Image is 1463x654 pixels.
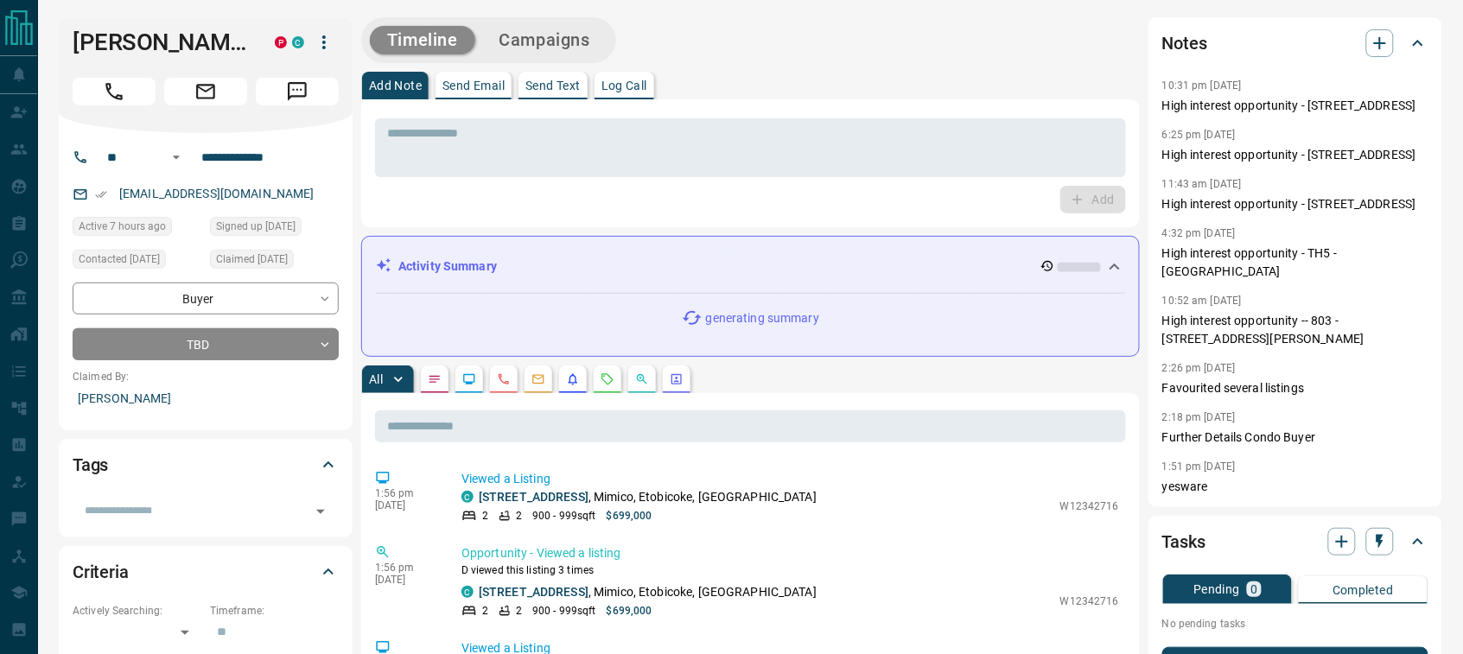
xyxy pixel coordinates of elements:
[497,372,511,386] svg: Calls
[73,283,339,314] div: Buyer
[73,551,339,593] div: Criteria
[1060,594,1119,609] p: W12342716
[73,29,249,56] h1: [PERSON_NAME]
[375,574,436,586] p: [DATE]
[1162,295,1242,307] p: 10:52 am [DATE]
[1250,583,1257,595] p: 0
[461,470,1119,488] p: Viewed a Listing
[309,499,333,524] button: Open
[292,36,304,48] div: condos.ca
[73,369,339,384] p: Claimed By:
[166,147,187,168] button: Open
[369,373,383,385] p: All
[670,372,684,386] svg: Agent Actions
[1162,22,1428,64] div: Notes
[482,26,607,54] button: Campaigns
[479,488,817,506] p: , Mimico, Etobicoke, [GEOGRAPHIC_DATA]
[164,78,247,105] span: Email
[1060,498,1119,514] p: W12342716
[566,372,580,386] svg: Listing Alerts
[369,79,422,92] p: Add Note
[531,372,545,386] svg: Emails
[73,328,339,360] div: TBD
[79,251,160,268] span: Contacted [DATE]
[601,372,614,386] svg: Requests
[1162,379,1428,397] p: Favourited several listings
[73,250,201,274] div: Wed May 21 2025
[1162,362,1236,374] p: 2:26 pm [DATE]
[525,79,581,92] p: Send Text
[635,372,649,386] svg: Opportunities
[119,187,315,200] a: [EMAIL_ADDRESS][DOMAIN_NAME]
[1162,521,1428,562] div: Tasks
[1162,195,1428,213] p: High interest opportunity - [STREET_ADDRESS]
[461,586,474,598] div: condos.ca
[516,508,522,524] p: 2
[1162,312,1428,348] p: High interest opportunity -- 803 - [STREET_ADDRESS][PERSON_NAME]
[532,508,595,524] p: 900 - 999 sqft
[1162,528,1205,556] h2: Tasks
[428,372,442,386] svg: Notes
[1162,97,1428,115] p: High interest opportunity - [STREET_ADDRESS]
[461,562,1119,578] p: D viewed this listing 3 times
[1162,227,1236,239] p: 4:32 pm [DATE]
[462,372,476,386] svg: Lead Browsing Activity
[370,26,475,54] button: Timeline
[73,78,156,105] span: Call
[1162,244,1428,281] p: High interest opportunity - TH5 - [GEOGRAPHIC_DATA]
[1162,79,1242,92] p: 10:31 pm [DATE]
[216,251,288,268] span: Claimed [DATE]
[210,250,339,274] div: Mon Sep 23 2024
[479,583,817,601] p: , Mimico, Etobicoke, [GEOGRAPHIC_DATA]
[95,188,107,200] svg: Email Verified
[1333,584,1394,596] p: Completed
[1193,583,1240,595] p: Pending
[375,499,436,511] p: [DATE]
[461,544,1119,562] p: Opportunity - Viewed a listing
[73,558,129,586] h2: Criteria
[1162,411,1236,423] p: 2:18 pm [DATE]
[479,490,588,504] a: [STREET_ADDRESS]
[79,218,166,235] span: Active 7 hours ago
[1162,429,1428,447] p: Further Details Condo Buyer
[73,603,201,619] p: Actively Searching:
[1162,478,1428,496] p: yesware
[516,603,522,619] p: 2
[1162,460,1236,473] p: 1:51 pm [DATE]
[1162,146,1428,164] p: High interest opportunity - [STREET_ADDRESS]
[607,508,652,524] p: $699,000
[706,309,819,327] p: generating summary
[375,562,436,574] p: 1:56 pm
[482,508,488,524] p: 2
[532,603,595,619] p: 900 - 999 sqft
[1162,29,1207,57] h2: Notes
[210,603,339,619] p: Timeframe:
[216,218,296,235] span: Signed up [DATE]
[442,79,505,92] p: Send Email
[73,384,339,413] p: [PERSON_NAME]
[210,217,339,241] div: Thu Dec 27 2018
[375,487,436,499] p: 1:56 pm
[601,79,647,92] p: Log Call
[461,491,474,503] div: condos.ca
[73,217,201,241] div: Thu Aug 14 2025
[275,36,287,48] div: property.ca
[1162,611,1428,637] p: No pending tasks
[479,585,588,599] a: [STREET_ADDRESS]
[376,251,1125,283] div: Activity Summary
[73,451,108,479] h2: Tags
[1162,178,1242,190] p: 11:43 am [DATE]
[398,257,497,276] p: Activity Summary
[482,603,488,619] p: 2
[73,444,339,486] div: Tags
[607,603,652,619] p: $699,000
[1162,129,1236,141] p: 6:25 pm [DATE]
[256,78,339,105] span: Message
